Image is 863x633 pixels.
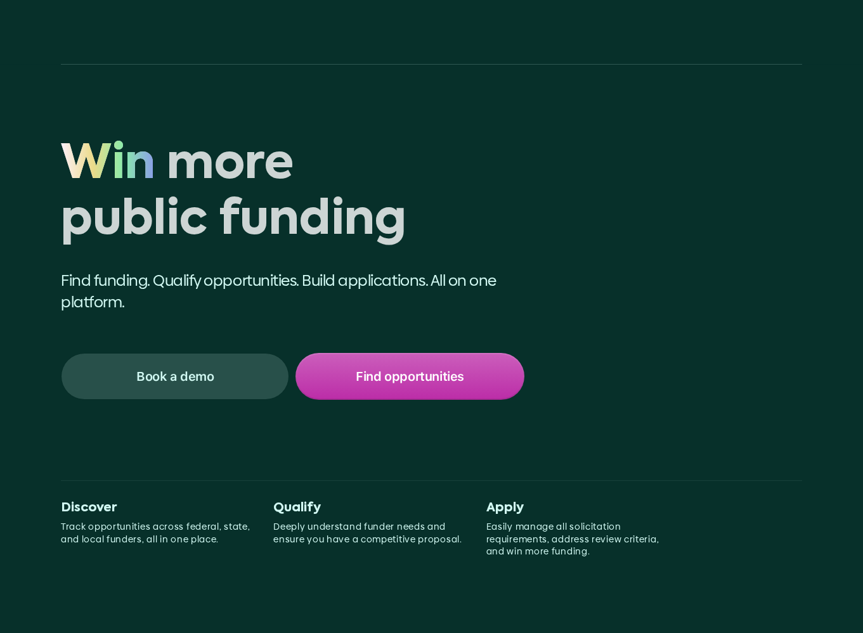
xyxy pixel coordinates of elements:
[733,23,774,45] a: Blog
[356,368,464,385] p: Find opportunities
[786,28,817,40] p: Pricing
[682,28,720,40] p: Security
[273,501,465,516] p: Qualify
[136,368,214,385] p: Book a demo
[61,270,524,312] p: Find funding. Qualify opportunities. Build applications. All on one platform.
[61,137,524,250] h1: Win more public funding
[743,28,764,40] p: Blog
[565,28,594,40] p: Home
[61,353,289,400] a: Book a demo
[295,353,524,400] a: Find opportunities
[61,521,253,546] p: Track opportunities across federal, state, and local funders, all in one place.
[486,501,678,516] p: Apply
[672,23,730,45] a: Security
[61,501,253,516] p: Discover
[61,137,155,194] span: Win
[36,27,141,42] a: STREAMLINE
[54,27,141,42] p: STREAMLINE
[273,521,465,546] p: Deeply understand funder needs and ensure you have a competitive proposal.
[776,23,827,45] a: Pricing
[616,28,659,40] p: Solutions
[555,23,604,45] a: Home
[486,521,678,558] p: Easily manage all solicitation requirements, address review criteria, and win more funding.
